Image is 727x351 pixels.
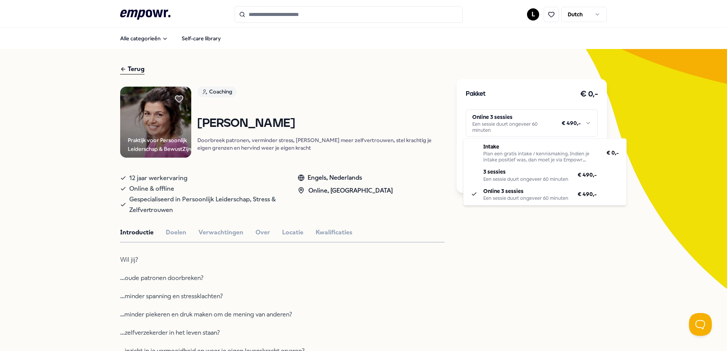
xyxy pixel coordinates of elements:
p: Intake [483,142,597,151]
span: € 490,- [578,190,597,198]
div: Een sessie duurt ongeveer 60 minuten [483,176,568,182]
p: Online 3 sessies [483,187,568,195]
span: € 490,- [578,171,597,179]
div: Een sessie duurt ongeveer 60 minuten [483,195,568,201]
p: 3 sessies [483,168,568,176]
div: Plan een gratis intake / kennismaking. Indien je intake positief was, dan moet je via Empowr opni... [483,151,597,163]
span: € 0,- [606,149,619,157]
